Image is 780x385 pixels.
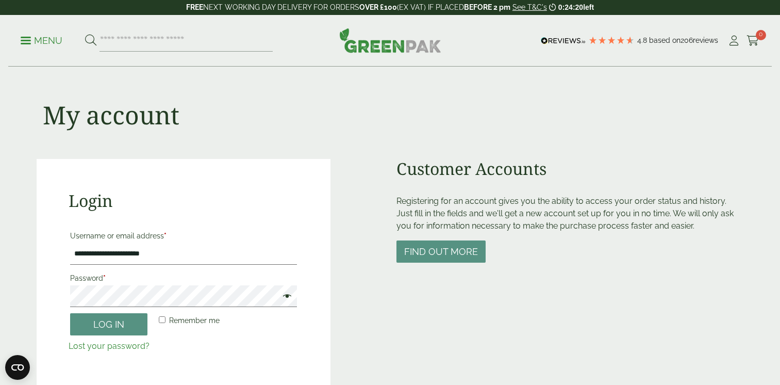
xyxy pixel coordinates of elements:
span: 0:24:20 [558,3,583,11]
a: Find out more [396,247,486,257]
button: Log in [70,313,147,335]
a: Menu [21,35,62,45]
input: Remember me [159,316,165,323]
button: Open CMP widget [5,355,30,380]
h2: Customer Accounts [396,159,743,179]
span: reviews [693,36,718,44]
span: Based on [649,36,681,44]
i: My Account [727,36,740,46]
strong: FREE [186,3,203,11]
span: Remember me [169,316,220,325]
a: See T&C's [512,3,547,11]
p: Registering for an account gives you the ability to access your order status and history. Just fi... [396,195,743,232]
span: 4.8 [637,36,649,44]
img: REVIEWS.io [541,37,586,44]
h1: My account [43,100,179,130]
span: 0 [756,30,766,40]
strong: BEFORE 2 pm [464,3,510,11]
strong: OVER £100 [359,3,397,11]
button: Find out more [396,240,486,263]
img: GreenPak Supplies [339,28,441,53]
label: Username or email address [70,229,297,243]
a: 0 [746,33,759,49]
span: 206 [681,36,693,44]
label: Password [70,271,297,285]
div: 4.79 Stars [588,36,635,45]
h2: Login [69,191,299,211]
p: Menu [21,35,62,47]
a: Lost your password? [69,341,150,351]
i: Cart [746,36,759,46]
span: left [583,3,594,11]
